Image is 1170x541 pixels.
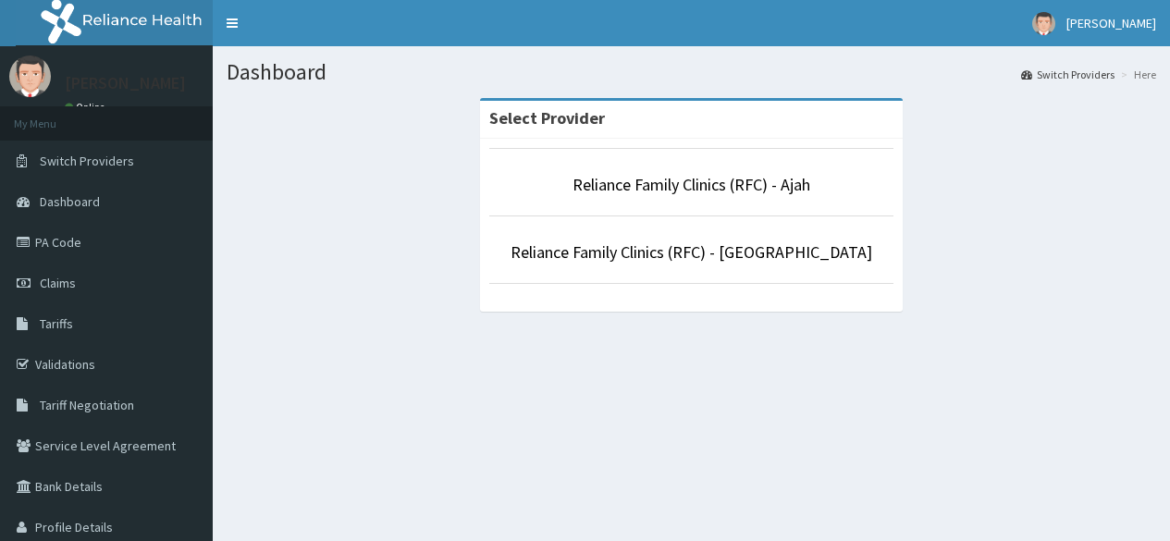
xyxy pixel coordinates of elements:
[1032,12,1055,35] img: User Image
[65,101,109,114] a: Online
[573,174,810,195] a: Reliance Family Clinics (RFC) - Ajah
[227,60,1156,84] h1: Dashboard
[40,153,134,169] span: Switch Providers
[1116,67,1156,82] li: Here
[40,275,76,291] span: Claims
[489,107,605,129] strong: Select Provider
[1066,15,1156,31] span: [PERSON_NAME]
[1021,67,1115,82] a: Switch Providers
[65,75,186,92] p: [PERSON_NAME]
[40,397,134,413] span: Tariff Negotiation
[511,241,872,263] a: Reliance Family Clinics (RFC) - [GEOGRAPHIC_DATA]
[40,193,100,210] span: Dashboard
[40,315,73,332] span: Tariffs
[9,55,51,97] img: User Image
